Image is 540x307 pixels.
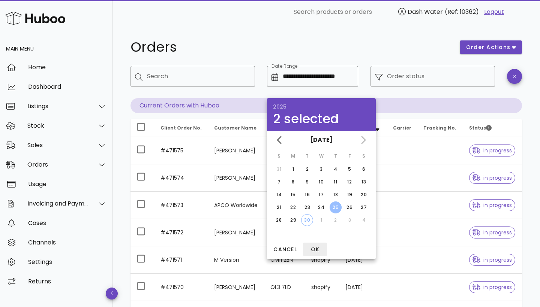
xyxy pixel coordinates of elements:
button: 25 [330,201,342,213]
div: Returns [28,278,106,285]
div: 18 [330,191,342,198]
button: 4 [330,163,342,175]
label: Date Range [271,64,298,69]
th: T [300,150,314,162]
div: 24 [315,204,327,211]
span: Customer Name [214,125,256,131]
span: Client Order No. [160,125,202,131]
span: in progress [472,175,512,180]
div: 23 [301,204,313,211]
span: Dash Water [408,7,443,16]
span: in progress [472,257,512,262]
td: EX2 4TA [264,219,305,246]
th: Status [463,119,522,137]
button: 8 [287,176,299,188]
th: S [272,150,286,162]
div: 3 [315,166,327,173]
td: shopify [305,246,339,274]
div: 30 [301,217,313,224]
div: 12 [343,179,355,185]
td: M Version [208,246,264,274]
span: order actions [466,43,511,51]
button: 20 [358,189,370,201]
div: 5 [343,166,355,173]
td: [DATE] [339,274,387,301]
button: 19 [343,189,355,201]
div: 29 [287,217,299,224]
div: Listings [27,103,88,110]
td: [PERSON_NAME] [208,274,264,301]
div: Sales [27,142,88,149]
div: 25 [330,204,342,211]
div: 27 [358,204,370,211]
span: (Ref: 10362) [445,7,479,16]
td: #471572 [154,219,208,246]
th: Post Code [264,119,305,137]
div: Usage [28,180,106,188]
td: APCO Worldwide [208,192,264,219]
th: Tracking No. [417,119,463,137]
span: Cancel [273,246,297,253]
td: [DATE] [339,246,387,274]
button: 13 [358,176,370,188]
button: 2 [301,163,313,175]
span: in progress [472,203,512,208]
td: KT6 4SE [264,137,305,164]
td: WC2N 5RW [264,192,305,219]
div: 17 [315,191,327,198]
button: 24 [315,201,327,213]
button: 22 [287,201,299,213]
button: Cancel [270,243,300,256]
th: F [343,150,357,162]
button: 26 [343,201,355,213]
button: 1 [287,163,299,175]
span: Tracking No. [423,125,456,131]
span: in progress [472,148,512,153]
div: 26 [343,204,355,211]
td: #471574 [154,164,208,192]
span: in progress [472,230,512,235]
th: Carrier [387,119,418,137]
button: order actions [460,40,522,54]
div: 16 [301,191,313,198]
button: [DATE] [307,133,336,148]
button: 16 [301,189,313,201]
div: 28 [273,217,285,224]
div: 22 [287,204,299,211]
div: 19 [343,191,355,198]
button: 10 [315,176,327,188]
button: 17 [315,189,327,201]
h1: Orders [130,40,451,54]
a: Logout [484,7,504,16]
button: 28 [273,214,285,226]
button: 21 [273,201,285,213]
div: Settings [28,258,106,265]
td: shopify [305,274,339,301]
div: 15 [287,191,299,198]
div: 11 [330,179,342,185]
div: Invoicing and Payments [27,200,88,207]
button: 15 [287,189,299,201]
button: 27 [358,201,370,213]
div: Cases [28,219,106,227]
div: 9 [301,179,313,185]
button: 9 [301,176,313,188]
td: OL3 7LD [264,274,305,301]
td: [PERSON_NAME] [208,164,264,192]
button: 30 [301,214,313,226]
div: 8 [287,179,299,185]
button: 29 [287,214,299,226]
div: 1 [287,166,299,173]
span: Carrier [393,125,411,131]
td: CM11 2BN [264,246,305,274]
div: 6 [358,166,370,173]
th: W [315,150,328,162]
th: S [357,150,370,162]
p: Current Orders with Huboo [130,98,522,113]
div: 2 [301,166,313,173]
div: Home [28,64,106,71]
div: Stock [27,122,88,129]
button: 11 [330,176,342,188]
button: 3 [315,163,327,175]
td: #471571 [154,246,208,274]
